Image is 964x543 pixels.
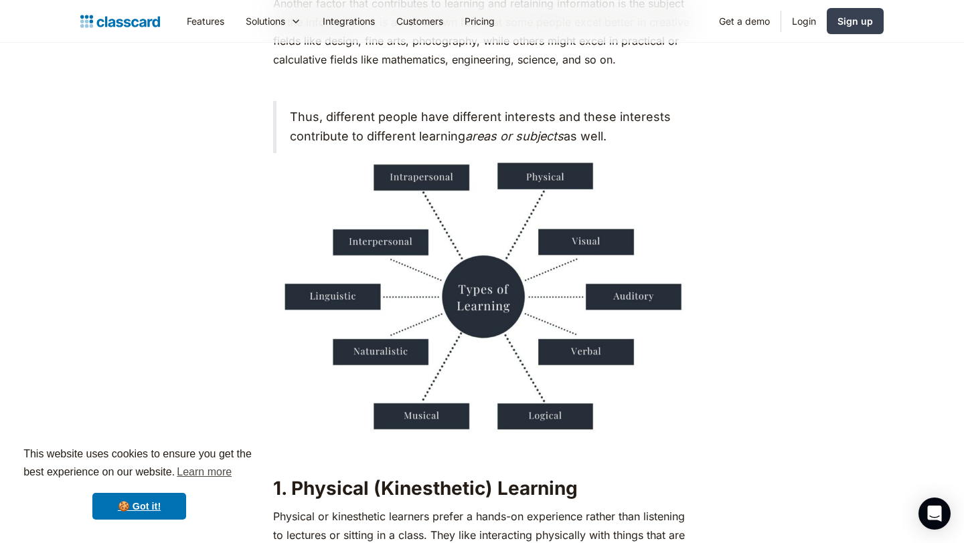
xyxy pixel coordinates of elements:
a: Customers [386,6,454,36]
strong: 1. Physical (Kinesthetic) Learning [273,477,578,500]
blockquote: Thus, different people have different interests and these interests contribute to different learn... [273,101,690,153]
p: ‍ [273,76,690,94]
div: Solutions [246,14,285,28]
a: home [80,12,160,31]
a: Sign up [827,8,884,34]
a: Pricing [454,6,505,36]
a: Integrations [312,6,386,36]
img: a mind map showcasing the types of learning [273,160,690,437]
em: areas or subjects [465,129,564,143]
div: Open Intercom Messenger [918,498,951,530]
p: ‍ [273,444,690,463]
a: dismiss cookie message [92,493,186,520]
div: Sign up [837,14,873,28]
span: This website uses cookies to ensure you get the best experience on our website. [23,446,255,482]
div: Solutions [235,6,312,36]
a: Features [176,6,235,36]
a: Login [781,6,827,36]
div: cookieconsent [11,433,268,532]
a: learn more about cookies [175,462,234,482]
a: Get a demo [708,6,781,36]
